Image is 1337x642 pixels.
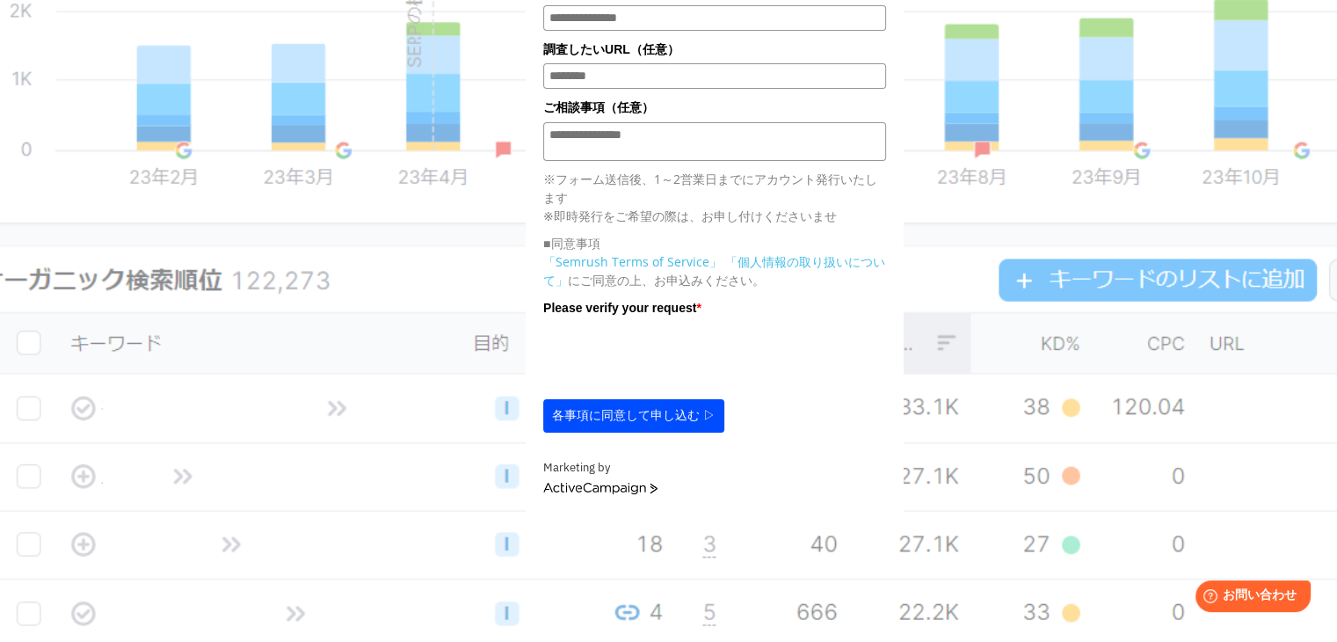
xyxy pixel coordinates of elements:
[543,234,886,252] p: ■同意事項
[543,252,886,289] p: にご同意の上、お申込みください。
[543,253,885,288] a: 「個人情報の取り扱いについて」
[543,322,810,390] iframe: reCAPTCHA
[543,253,722,270] a: 「Semrush Terms of Service」
[543,170,886,225] p: ※フォーム送信後、1～2営業日までにアカウント発行いたします ※即時発行をご希望の際は、お申し付けくださいませ
[543,399,724,433] button: 各事項に同意して申し込む ▷
[1181,573,1318,623] iframe: Help widget launcher
[543,459,886,478] div: Marketing by
[543,98,886,117] label: ご相談事項（任意）
[543,40,886,59] label: 調査したいURL（任意）
[543,298,886,317] label: Please verify your request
